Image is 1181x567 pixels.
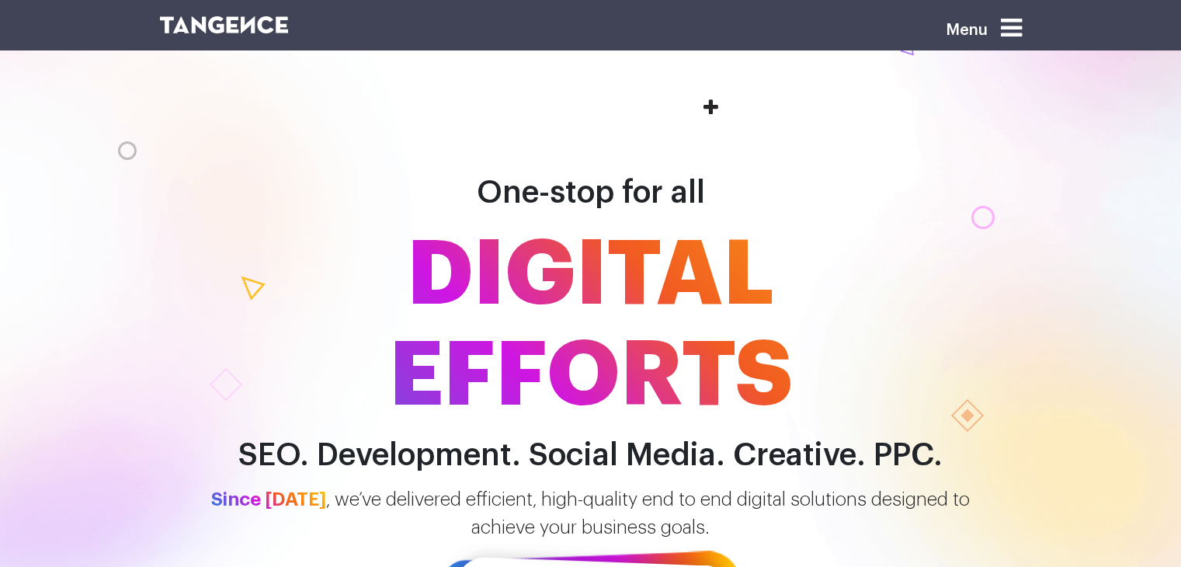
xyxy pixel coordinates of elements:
span: One-stop for all [477,177,705,208]
span: DIGITAL EFFORTS [148,224,1033,426]
img: logo SVG [160,16,289,33]
h2: SEO. Development. Social Media. Creative. PPC. [148,438,1033,473]
p: , we’ve delivered efficient, high-quality end to end digital solutions designed to achieve your b... [148,485,1033,541]
span: Since [DATE] [211,490,326,509]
